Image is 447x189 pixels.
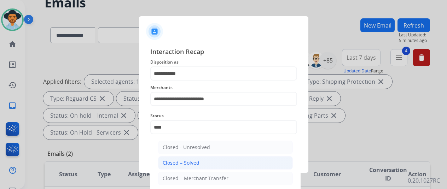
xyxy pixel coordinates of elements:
[150,47,297,58] span: Interaction Recap
[146,23,163,40] img: contactIcon
[408,176,440,185] p: 0.20.1027RC
[150,58,297,66] span: Disposition as
[163,159,199,166] div: Closed – Solved
[163,175,228,182] div: Closed – Merchant Transfer
[150,112,297,120] span: Status
[163,144,210,151] div: Closed - Unresolved
[150,83,297,92] span: Merchants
